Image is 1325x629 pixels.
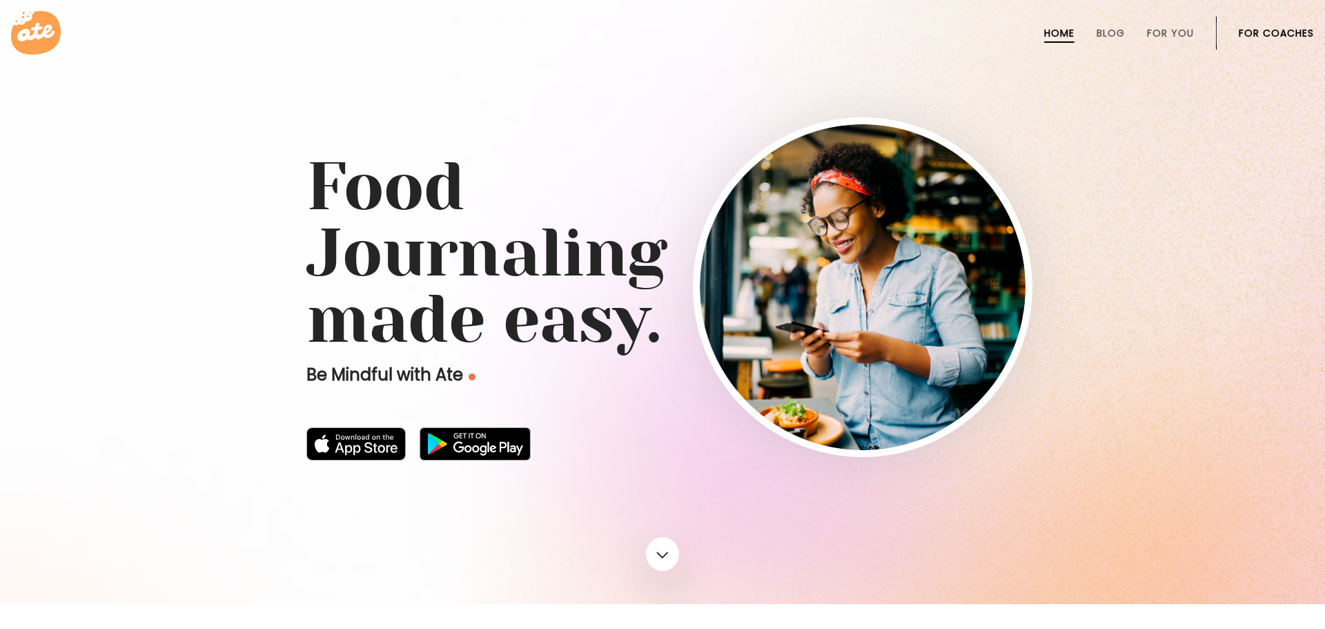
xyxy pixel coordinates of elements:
[1239,28,1314,39] a: For Coaches
[1097,28,1125,39] a: Blog
[306,427,406,461] img: badge-download-apple.svg
[306,154,1019,353] h1: Food Journaling made easy.
[420,427,531,461] img: badge-download-google.png
[700,124,1025,450] img: home-hero-img-rounded.png
[1147,28,1194,39] a: For You
[306,364,693,386] p: Be Mindful with Ate
[1044,28,1074,39] a: Home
